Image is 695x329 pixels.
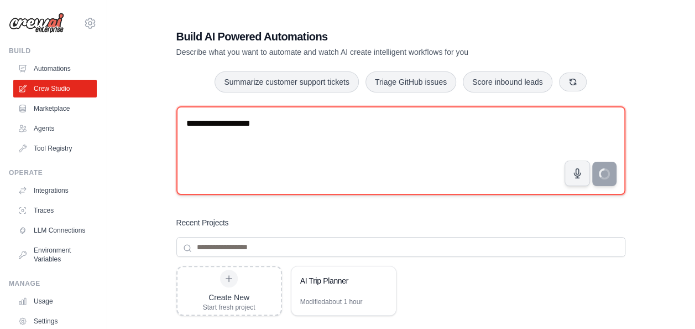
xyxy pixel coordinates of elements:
a: Usage [13,292,97,310]
a: Agents [13,120,97,137]
a: Crew Studio [13,80,97,97]
a: Marketplace [13,100,97,117]
button: Summarize customer support tickets [215,71,358,92]
iframe: Chat Widget [640,276,695,329]
p: Describe what you want to automate and watch AI create intelligent workflows for you [176,47,548,58]
div: Build [9,47,97,55]
h1: Build AI Powered Automations [176,29,548,44]
a: Tool Registry [13,140,97,157]
a: Traces [13,202,97,219]
a: Automations [13,60,97,78]
div: AI Trip Planner [300,275,376,286]
button: Triage GitHub issues [365,71,456,92]
button: Click to speak your automation idea [565,161,590,186]
img: Logo [9,13,64,34]
a: LLM Connections [13,222,97,239]
div: Operate [9,168,97,177]
a: Environment Variables [13,241,97,268]
div: Manage [9,279,97,288]
a: Integrations [13,182,97,199]
h3: Recent Projects [176,217,229,228]
button: Get new suggestions [559,73,587,91]
button: Score inbound leads [463,71,552,92]
div: Modified about 1 hour [300,297,363,306]
div: Start fresh project [203,303,255,312]
div: Create New [203,292,255,303]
